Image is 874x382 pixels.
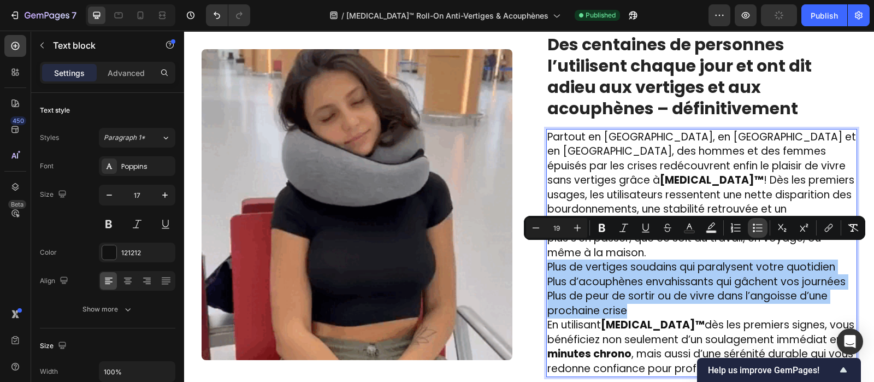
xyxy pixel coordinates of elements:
[363,244,662,258] span: Plus d’acouphènes envahissants qui gâchent vos journées
[82,304,133,315] div: Show more
[99,128,175,148] button: Paragraph 1*
[708,363,850,377] button: Show survey - Help us improve GemPages!
[363,229,651,244] span: Plus de vertiges soudains qui paralysent votre quotidien
[363,99,672,230] span: Partout en [GEOGRAPHIC_DATA], en [GEOGRAPHIC_DATA] et en [GEOGRAPHIC_DATA], des hommes et des fem...
[184,31,874,382] iframe: Design area
[40,274,70,289] div: Align
[108,67,145,79] p: Advanced
[363,287,670,345] span: En utilisant dès les premiers signes, vous bénéficiez non seulement d’un soulagement immédiat en ...
[40,133,59,143] div: Styles
[99,362,175,381] input: Auto
[811,10,838,21] div: Publish
[708,365,837,375] span: Help us improve GemPages!
[363,302,665,331] strong: 5 minutes chrono
[362,98,673,347] div: Rich Text Editor. Editing area: main
[40,299,175,319] button: Show more
[341,10,344,21] span: /
[524,216,865,240] div: Editor contextual toolbar
[72,9,76,22] p: 7
[53,39,146,52] p: Text block
[206,4,250,26] div: Undo/Redo
[121,162,173,172] div: Poppins
[40,105,70,115] div: Text style
[801,4,847,26] button: Publish
[476,142,580,157] strong: [MEDICAL_DATA]™
[40,161,54,171] div: Font
[586,10,616,20] span: Published
[417,287,521,302] strong: [MEDICAL_DATA]™
[363,258,643,287] span: Plus de peur de sortir ou de vivre dans l’angoisse d’une prochaine crise
[8,200,26,209] div: Beta
[40,367,58,377] div: Width
[40,339,69,354] div: Size
[121,248,173,258] div: 121212
[40,248,57,257] div: Color
[10,116,26,125] div: 450
[4,4,81,26] button: 7
[54,67,85,79] p: Settings
[104,133,145,143] span: Paragraph 1*
[837,328,863,355] div: Open Intercom Messenger
[40,187,69,202] div: Size
[346,10,548,21] span: [MEDICAL_DATA]™ Roll-On Anti-Vertiges & Acouphènes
